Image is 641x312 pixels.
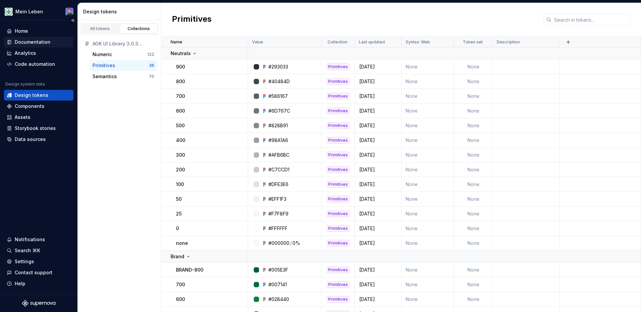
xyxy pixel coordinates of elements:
div: Design tokens [83,8,158,15]
td: None [402,177,454,192]
div: Primitives [327,281,349,288]
a: Assets [4,112,73,123]
td: None [402,292,454,307]
p: 500 [176,122,185,129]
div: Primitives [327,267,349,273]
div: 70 [149,74,154,79]
div: Help [15,280,25,287]
a: Semantics70 [90,71,157,82]
td: None [402,133,454,148]
p: 700 [176,281,185,288]
a: Storybook stories [4,123,73,134]
div: [DATE] [355,166,401,173]
p: Value [252,39,263,45]
div: Mein Leben [15,8,43,15]
div: Primitives [327,196,349,202]
td: None [454,206,493,221]
img: Samuel [65,8,73,16]
div: 122 [147,52,154,57]
a: Analytics [4,48,73,58]
div: Storybook stories [15,125,56,132]
div: #000000 [268,240,289,247]
div: Documentation [15,39,50,45]
button: Contact support [4,267,73,278]
div: #DFE3E6 [268,181,288,188]
td: None [402,192,454,206]
div: #005E3F [268,267,288,273]
h2: Primitives [172,14,212,26]
input: Search in tokens... [552,14,630,26]
a: Data sources [4,134,73,145]
div: Primitives [327,122,349,129]
div: #EFF1F3 [268,196,286,202]
div: Semantics [92,73,117,80]
a: Design tokens [4,90,73,101]
div: 36 [149,63,154,68]
a: Home [4,26,73,36]
p: Description [497,39,520,45]
div: Search ⌘K [15,247,40,254]
p: Collection [328,39,348,45]
div: #6D767C [268,108,290,114]
div: Primitives [327,93,349,100]
div: Primitives [327,296,349,303]
td: None [454,148,493,162]
button: Numeric122 [90,49,157,60]
td: None [402,59,454,74]
p: Syntax: Web [406,39,430,45]
p: Name [171,39,182,45]
div: #028440 [268,296,289,303]
div: Primitives [327,63,349,70]
div: Assets [15,114,30,121]
div: #40484D [268,78,290,85]
img: df5db9ef-aba0-4771-bf51-9763b7497661.png [5,8,13,16]
p: 700 [176,93,185,100]
div: [DATE] [355,152,401,158]
div: #C7CCD1 [268,166,289,173]
p: 300 [176,152,185,158]
td: None [402,236,454,251]
div: [DATE] [355,225,401,232]
td: None [454,162,493,177]
div: Primitives [327,181,349,188]
div: Components [15,103,44,110]
div: Primitives [327,152,349,158]
p: 50 [176,196,182,202]
div: Primitives [327,240,349,247]
div: [DATE] [355,93,401,100]
button: Search ⌘K [4,245,73,256]
div: [DATE] [355,122,401,129]
svg: Supernova Logo [22,300,55,307]
div: [DATE] [355,296,401,303]
p: 800 [176,78,185,85]
div: #828B91 [268,122,288,129]
div: Numeric [92,51,112,58]
div: Design system data [5,82,45,87]
button: Notifications [4,234,73,245]
a: Documentation [4,37,73,47]
p: Last updated [359,39,385,45]
button: Primitives36 [90,60,157,71]
div: / [290,240,292,247]
p: 900 [176,63,185,70]
p: 600 [176,296,185,303]
button: Mein LebenSamuel [1,4,76,19]
div: Primitives [327,210,349,217]
td: None [454,118,493,133]
a: Settings [4,256,73,267]
div: Collections [122,26,156,31]
div: Primitives [92,62,115,69]
div: 0% [292,240,300,247]
p: 600 [176,108,185,114]
td: None [402,148,454,162]
td: None [402,162,454,177]
div: [DATE] [355,281,401,288]
div: Design tokens [15,92,48,99]
div: [DATE] [355,137,401,144]
p: none [176,240,188,247]
td: None [454,236,493,251]
td: None [402,206,454,221]
div: Home [15,28,28,34]
div: [DATE] [355,210,401,217]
